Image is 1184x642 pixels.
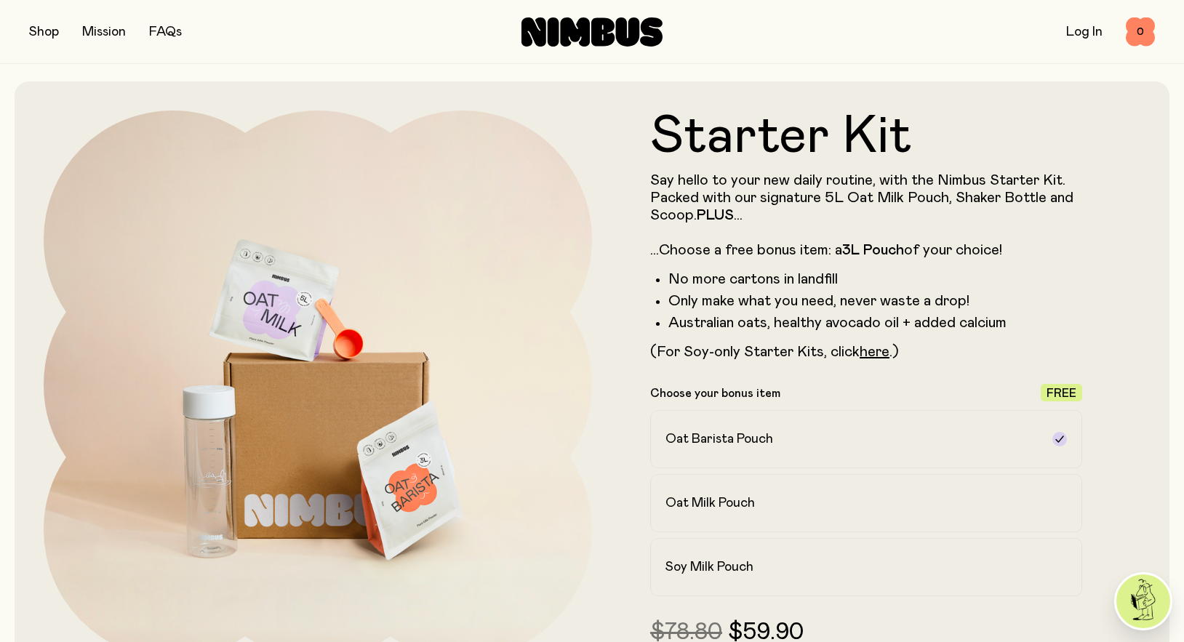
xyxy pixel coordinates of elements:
h1: Starter Kit [650,111,1082,163]
h2: Oat Milk Pouch [665,494,755,512]
button: 0 [1126,17,1155,47]
strong: Pouch [863,243,904,257]
strong: 3L [842,243,860,257]
a: Log In [1066,25,1103,39]
p: Say hello to your new daily routine, with the Nimbus Starter Kit. Packed with our signature 5L Oa... [650,172,1082,259]
span: Free [1047,388,1076,399]
h2: Soy Milk Pouch [665,558,753,576]
a: here [860,345,889,359]
a: Mission [82,25,126,39]
li: Australian oats, healthy avocado oil + added calcium [668,314,1082,332]
p: Choose your bonus item [650,386,780,401]
a: FAQs [149,25,182,39]
li: Only make what you need, never waste a drop! [668,292,1082,310]
img: agent [1116,574,1170,628]
p: (For Soy-only Starter Kits, click .) [650,343,1082,361]
li: No more cartons in landfill [668,270,1082,288]
h2: Oat Barista Pouch [665,430,773,448]
strong: PLUS [697,208,734,222]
